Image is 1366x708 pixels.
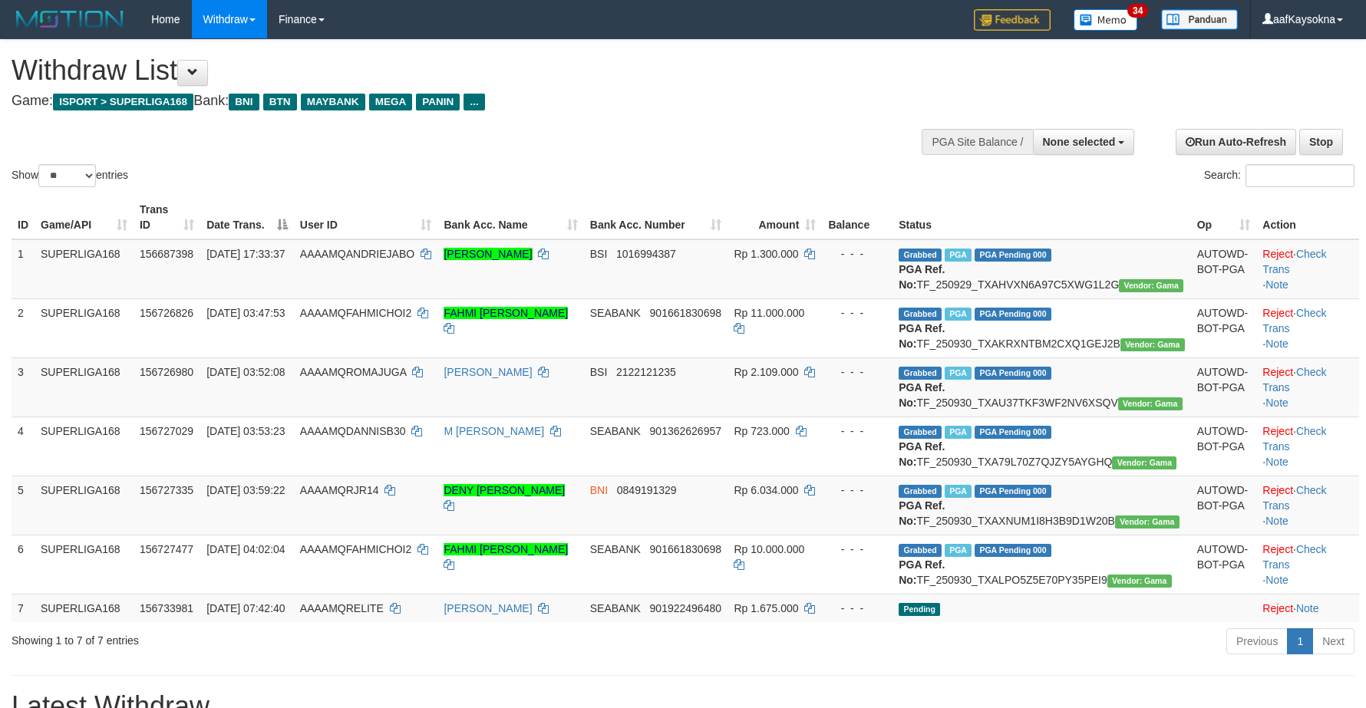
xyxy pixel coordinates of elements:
span: [DATE] 07:42:40 [206,602,285,614]
span: MEGA [369,94,413,110]
span: Grabbed [899,367,942,380]
td: · · [1256,298,1359,357]
a: Reject [1262,307,1293,319]
span: Marked by aafandaneth [945,308,972,321]
span: AAAAMQRJR14 [300,484,379,496]
span: SEABANK [590,307,641,319]
a: Reject [1262,602,1293,614]
span: 156726826 [140,307,193,319]
a: Reject [1262,366,1293,378]
div: Showing 1 to 7 of 7 entries [12,627,558,648]
span: [DATE] 03:53:23 [206,425,285,437]
img: Button%20Memo.svg [1074,9,1138,31]
span: Rp 2.109.000 [734,366,798,378]
span: Vendor URL: https://trx31.1velocity.biz [1119,279,1183,292]
span: Vendor URL: https://trx31.1velocity.biz [1118,397,1183,410]
a: [PERSON_NAME] [444,248,532,260]
a: FAHMI [PERSON_NAME] [444,307,568,319]
a: M [PERSON_NAME] [444,425,544,437]
a: Reject [1262,248,1293,260]
td: TF_250929_TXAHVXN6A97C5XWG1L2G [893,239,1190,299]
a: Note [1265,397,1288,409]
td: 4 [12,417,35,476]
span: Vendor URL: https://trx31.1velocity.biz [1120,338,1185,351]
span: 156726980 [140,366,193,378]
td: 7 [12,594,35,622]
span: BSI [590,248,608,260]
span: PGA Pending [975,485,1051,498]
span: MAYBANK [301,94,365,110]
span: [DATE] 03:47:53 [206,307,285,319]
a: Note [1296,602,1319,614]
h4: Game: Bank: [12,94,896,109]
div: - - - [828,246,886,262]
td: SUPERLIGA168 [35,535,134,594]
td: 1 [12,239,35,299]
td: 3 [12,357,35,417]
label: Show entries [12,164,128,187]
span: 156687398 [140,248,193,260]
th: Balance [822,196,893,239]
td: TF_250930_TXAKRXNTBM2CXQ1GEJ2B [893,298,1190,357]
div: PGA Site Balance / [922,129,1032,155]
td: TF_250930_TXAXNUM1I8H3B9D1W20B [893,476,1190,535]
span: Marked by aafnonsreyleab [945,485,972,498]
td: AUTOWD-BOT-PGA [1191,298,1257,357]
td: SUPERLIGA168 [35,417,134,476]
span: Copy 901922496480 to clipboard [650,602,721,614]
span: AAAAMQROMAJUGA [300,366,406,378]
span: AAAAMQDANNISB30 [300,425,406,437]
span: Copy 1016994387 to clipboard [616,248,676,260]
div: - - - [828,423,886,439]
th: Status [893,196,1190,239]
a: Note [1265,574,1288,586]
span: Rp 11.000.000 [734,307,804,319]
h1: Withdraw List [12,55,896,86]
span: PGA Pending [975,249,1051,262]
th: Date Trans.: activate to sort column descending [200,196,294,239]
a: Check Trans [1262,366,1326,394]
a: Check Trans [1262,484,1326,512]
td: · · [1256,417,1359,476]
span: None selected [1043,136,1116,148]
a: Reject [1262,484,1293,496]
select: Showentries [38,164,96,187]
span: SEABANK [590,425,641,437]
td: SUPERLIGA168 [35,594,134,622]
div: - - - [828,364,886,380]
td: AUTOWD-BOT-PGA [1191,417,1257,476]
b: PGA Ref. No: [899,440,945,468]
a: Check Trans [1262,307,1326,334]
a: [PERSON_NAME] [444,366,532,378]
td: 5 [12,476,35,535]
span: Vendor URL: https://trx31.1velocity.biz [1107,575,1172,588]
td: 6 [12,535,35,594]
span: SEABANK [590,602,641,614]
th: Trans ID: activate to sort column ascending [134,196,200,239]
span: 156727335 [140,484,193,496]
span: Copy 901661830698 to clipboard [650,307,721,319]
th: ID [12,196,35,239]
span: ISPORT > SUPERLIGA168 [53,94,193,110]
td: SUPERLIGA168 [35,357,134,417]
td: SUPERLIGA168 [35,476,134,535]
span: PGA Pending [975,308,1051,321]
a: Note [1265,515,1288,527]
span: Pending [899,603,940,616]
a: 1 [1287,628,1313,654]
span: Vendor URL: https://trx31.1velocity.biz [1115,515,1180,529]
span: AAAAMQRELITE [300,602,384,614]
a: FAHMI [PERSON_NAME] [444,543,568,555]
div: - - - [828,482,886,498]
span: 34 [1127,4,1148,18]
a: Reject [1262,425,1293,437]
span: BTN [263,94,297,110]
a: Check Trans [1262,543,1326,571]
span: Vendor URL: https://trx31.1velocity.biz [1112,456,1176,469]
td: · [1256,594,1359,622]
b: PGA Ref. No: [899,381,945,409]
td: AUTOWD-BOT-PGA [1191,476,1257,535]
th: Amount: activate to sort column ascending [728,196,822,239]
td: SUPERLIGA168 [35,298,134,357]
a: Reject [1262,543,1293,555]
